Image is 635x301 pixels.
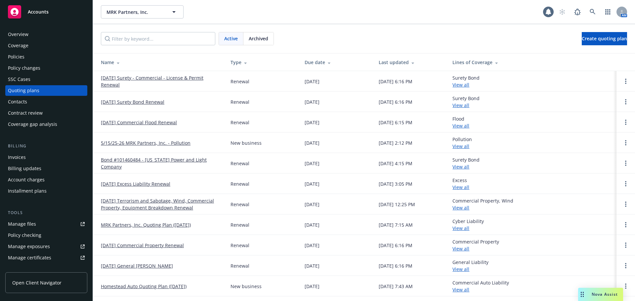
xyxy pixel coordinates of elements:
a: View all [452,123,469,129]
div: Renewal [231,78,249,85]
div: [DATE] 12:25 PM [379,201,415,208]
div: SSC Cases [8,74,30,85]
span: Accounts [28,9,49,15]
div: Renewal [231,98,249,105]
div: Overview [8,29,28,40]
div: [DATE] [305,78,319,85]
a: Policy checking [5,230,87,241]
a: Start snowing [556,5,569,19]
div: Policy checking [8,230,41,241]
div: Quoting plans [8,85,39,96]
div: Coverage gap analysis [8,119,57,130]
a: [DATE] Terrorism and Sabotage, Wind, Commercial Property, Equipment Breakdown Renewal [101,197,220,211]
a: [DATE] General [PERSON_NAME] [101,262,173,269]
div: [DATE] 2:12 PM [379,139,412,146]
a: [DATE] Commercial Property Renewal [101,242,184,249]
a: Open options [622,200,630,208]
div: Surety Bond [452,74,480,88]
button: MRK Partners, Inc. [101,5,184,19]
div: Installment plans [8,186,47,196]
a: Coverage [5,40,87,51]
div: Manage claims [8,264,41,274]
a: Report a Bug [571,5,584,19]
a: Installment plans [5,186,87,196]
a: Manage files [5,219,87,229]
span: Active [224,35,238,42]
a: Open options [622,180,630,188]
a: Open options [622,221,630,229]
div: Renewal [231,221,249,228]
a: Policies [5,52,87,62]
a: Open options [622,159,630,167]
a: MRK Partners, Inc. Quoting Plan ([DATE]) [101,221,191,228]
a: Accounts [5,3,87,21]
a: Manage exposures [5,241,87,252]
a: SSC Cases [5,74,87,85]
a: 5/15/25-26 MRK Partners, Inc. - Pollution [101,139,190,146]
a: View all [452,82,469,88]
div: [DATE] 6:16 PM [379,78,412,85]
span: Archived [249,35,268,42]
div: Last updated [379,59,442,66]
div: [DATE] [305,98,319,105]
a: View all [452,245,469,252]
div: Lines of Coverage [452,59,611,66]
div: Coverage [8,40,28,51]
div: [DATE] 6:15 PM [379,119,412,126]
a: Open options [622,118,630,126]
div: Type [231,59,294,66]
div: Name [101,59,220,66]
input: Filter by keyword... [101,32,215,45]
a: [DATE] Surety Bond Renewal [101,98,164,105]
div: Manage files [8,219,36,229]
a: Billing updates [5,163,87,174]
div: Manage exposures [8,241,50,252]
div: Pollution [452,136,472,150]
a: Create quoting plan [582,32,627,45]
span: MRK Partners, Inc. [106,9,164,16]
a: Contract review [5,108,87,118]
a: View all [452,102,469,108]
div: Drag to move [578,288,586,301]
a: Homestead Auto Quoting Plan ([DATE]) [101,283,187,290]
a: Overview [5,29,87,40]
div: [DATE] 4:15 PM [379,160,412,167]
a: [DATE] Surety - Commercial - License & Permit Renewal [101,74,220,88]
div: New business [231,139,262,146]
div: [DATE] [305,283,319,290]
div: Tools [5,209,87,216]
a: Switch app [601,5,614,19]
div: Renewal [231,160,249,167]
div: Due date [305,59,368,66]
a: View all [452,266,469,272]
button: Nova Assist [578,288,623,301]
a: Open options [622,139,630,147]
div: Manage certificates [8,252,51,263]
div: Renewal [231,262,249,269]
div: Commercial Property [452,238,499,252]
a: Coverage gap analysis [5,119,87,130]
div: Flood [452,115,469,129]
a: Contacts [5,96,87,107]
a: View all [452,184,469,190]
a: View all [452,205,469,211]
div: [DATE] [305,262,319,269]
a: Open options [622,262,630,270]
div: Surety Bond [452,95,480,109]
div: Surety Bond [452,156,480,170]
div: Account charges [8,174,45,185]
div: Renewal [231,201,249,208]
div: Commercial Property, Wind [452,197,513,211]
div: Renewal [231,180,249,187]
div: [DATE] 6:16 PM [379,242,412,249]
div: Contract review [8,108,43,118]
div: [DATE] [305,242,319,249]
a: Search [586,5,599,19]
div: [DATE] 7:15 AM [379,221,413,228]
a: View all [452,143,469,149]
div: Renewal [231,119,249,126]
a: Open options [622,241,630,249]
div: [DATE] 6:16 PM [379,262,412,269]
div: Contacts [8,96,27,107]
